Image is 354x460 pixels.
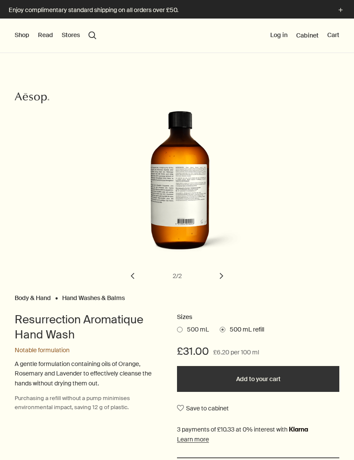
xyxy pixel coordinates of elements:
[225,325,264,334] span: 500 mL refill
[177,312,339,322] h2: Sizes
[15,394,130,411] span: Purchasing a refill without a pump minimises environmental impact, saving 12 g of plastic.
[62,31,80,40] button: Stores
[15,359,160,388] p: A gentle formulation containing oils of Orange, Rosemary and Lavender to effectively cleanse the ...
[177,401,229,416] button: Save to cabinet
[177,366,339,392] button: Add to your cart - £31.00
[123,266,142,285] button: previous slide
[9,5,345,15] button: Enjoy complimentary standard shipping on all orders over £50.
[327,31,339,40] button: Cart
[38,31,53,40] button: Read
[177,344,209,358] span: £31.00
[296,31,319,39] a: Cabinet
[62,294,125,298] a: Hand Washes & Balms
[15,346,160,355] div: Notable formulation
[13,89,51,109] a: Aesop
[15,294,51,298] a: Body & Hand
[9,6,327,15] p: Enjoy complimentary standard shipping on all orders over £50.
[183,325,209,334] span: 500 mL
[114,96,246,260] img: Back of Aesop Resurrection Aromatique Hand Wash in amber bottle with screw top
[212,266,231,285] button: next slide
[15,31,29,40] button: Shop
[15,19,96,53] nav: primary
[270,31,288,40] button: Log in
[270,19,339,53] nav: supplementary
[88,31,96,39] button: Open search
[15,91,49,104] svg: Aesop
[15,96,339,292] div: Resurrection Aromatique Hand Wash
[213,347,259,358] span: £6.20 per 100 ml
[15,312,160,342] h1: Resurrection Aromatique Hand Wash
